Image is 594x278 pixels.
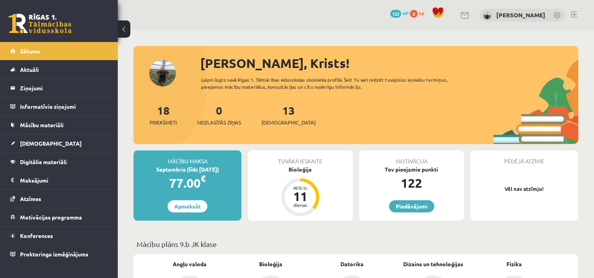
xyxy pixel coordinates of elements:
div: 11 [289,190,312,203]
span: Sākums [20,48,40,55]
a: Dizains un tehnoloģijas [403,260,463,268]
span: [DEMOGRAPHIC_DATA] [261,119,316,126]
a: Motivācijas programma [10,208,108,226]
span: xp [419,10,424,16]
a: 13[DEMOGRAPHIC_DATA] [261,103,316,126]
legend: Ziņojumi [20,79,108,97]
span: 122 [390,10,401,18]
div: Laipni lūgts savā Rīgas 1. Tālmācības vidusskolas skolnieka profilā. Šeit Tu vari redzēt tuvojošo... [201,76,468,90]
a: Mācību materiāli [10,116,108,134]
span: [DEMOGRAPHIC_DATA] [20,140,82,147]
a: Aktuāli [10,60,108,79]
a: Fizika [506,260,522,268]
span: Motivācijas programma [20,214,82,221]
p: Mācību plāns 9.b JK klase [137,239,575,249]
a: Atzīmes [10,190,108,208]
div: Mācību maksa [133,150,241,165]
a: Piedāvājumi [389,200,434,212]
div: Bioloģija [248,165,353,174]
div: dienas [289,203,312,207]
a: [PERSON_NAME] [496,11,545,19]
span: mP [402,10,409,16]
a: Proktoringa izmēģinājums [10,245,108,263]
a: Digitālie materiāli [10,153,108,171]
p: Vēl nav atzīmju! [474,185,574,193]
span: Aktuāli [20,66,39,73]
legend: Maksājumi [20,171,108,189]
span: € [201,173,206,184]
a: Konferences [10,227,108,245]
div: 77.00 [133,174,241,192]
a: Informatīvie ziņojumi [10,97,108,115]
a: 122 mP [390,10,409,16]
span: Digitālie materiāli [20,158,67,165]
a: Maksājumi [10,171,108,189]
a: Ziņojumi [10,79,108,97]
span: Konferences [20,232,53,239]
div: Pēdējā atzīme [470,150,578,165]
div: Motivācija [359,150,464,165]
a: Sākums [10,42,108,60]
div: Atlicis [289,185,312,190]
div: Septembris (līdz [DATE]) [133,165,241,174]
span: Priekšmeti [150,119,177,126]
a: Angļu valoda [173,260,207,268]
div: 122 [359,174,464,192]
span: 0 [410,10,418,18]
a: Apmaksāt [168,200,207,212]
a: Bioloģija [259,260,282,268]
span: Neizlasītās ziņas [197,119,241,126]
legend: Informatīvie ziņojumi [20,97,108,115]
img: Krists Robinsons [483,12,491,20]
div: Tuvākā ieskaite [248,150,353,165]
a: [DEMOGRAPHIC_DATA] [10,134,108,152]
a: Rīgas 1. Tālmācības vidusskola [9,14,71,33]
a: 18Priekšmeti [150,103,177,126]
div: [PERSON_NAME], Krists! [200,54,578,73]
a: Datorika [340,260,364,268]
a: Bioloģija Atlicis 11 dienas [248,165,353,217]
a: 0Neizlasītās ziņas [197,103,241,126]
span: Atzīmes [20,195,41,202]
span: Proktoringa izmēģinājums [20,251,88,258]
div: Tev pieejamie punkti [359,165,464,174]
a: 0 xp [410,10,428,16]
span: Mācību materiāli [20,121,64,128]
